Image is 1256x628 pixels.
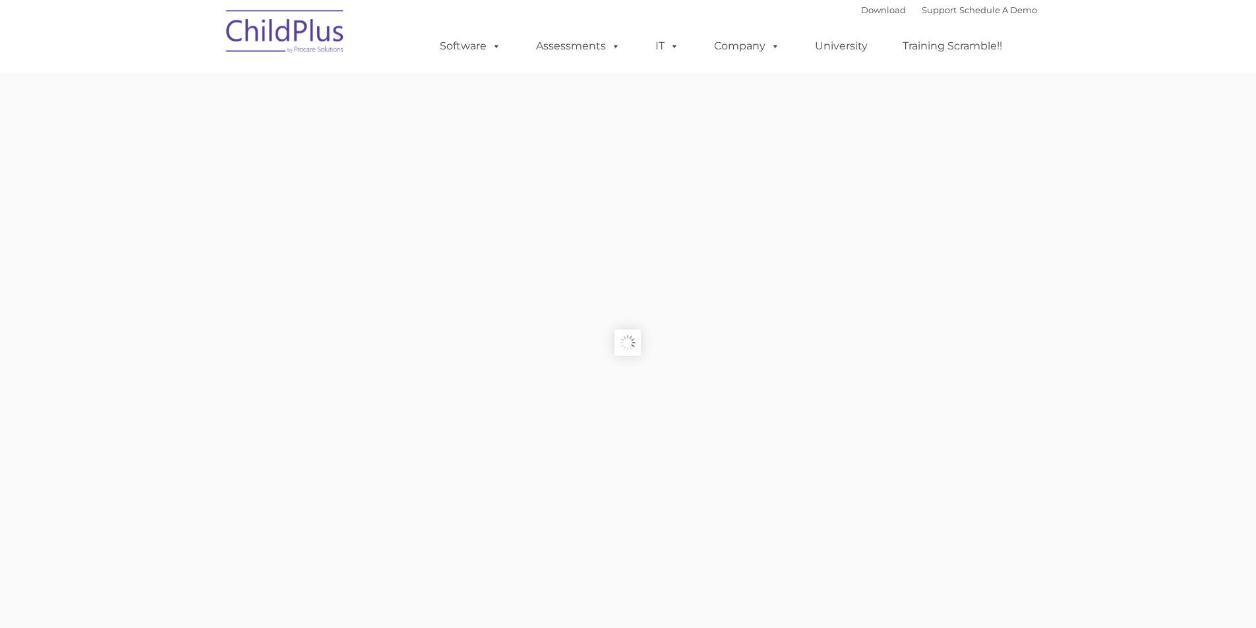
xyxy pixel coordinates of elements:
[802,33,881,59] a: University
[922,5,957,15] a: Support
[861,5,1037,15] font: |
[861,5,906,15] a: Download
[642,33,692,59] a: IT
[523,33,634,59] a: Assessments
[889,33,1015,59] a: Training Scramble!!
[959,5,1037,15] a: Schedule A Demo
[220,1,351,67] img: ChildPlus by Procare Solutions
[427,33,514,59] a: Software
[701,33,793,59] a: Company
